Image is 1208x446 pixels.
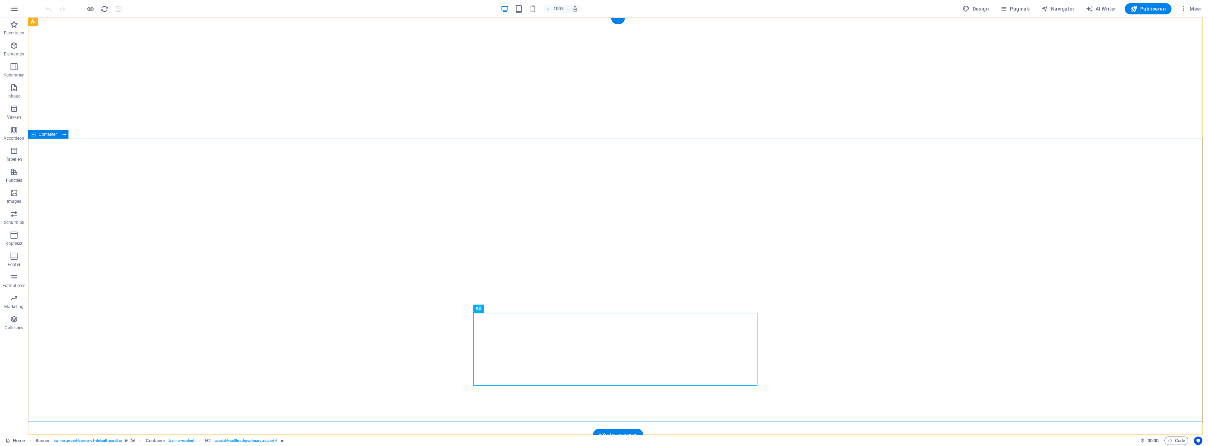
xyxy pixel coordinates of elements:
span: Pagina's [1000,5,1030,12]
span: Design [963,5,989,12]
p: Elementen [4,51,24,57]
a: Klik om selectie op te heffen, dubbelklik om Pagina's te open [6,437,25,445]
p: Inhoud [7,93,21,99]
p: Footer [8,262,20,267]
span: Code [1168,437,1185,445]
p: Vakken [7,114,21,120]
span: Meer [1180,5,1202,12]
span: . banner-content [168,437,194,445]
button: Meer [1177,3,1205,14]
p: Marketing [4,304,24,309]
button: Publiceren [1125,3,1171,14]
i: Dit element is een aanpasbare voorinstelling [125,439,128,442]
i: Element bevat een animatie [281,439,284,442]
p: Favorieten [4,30,24,36]
div: + [611,18,625,24]
span: Klik om te selecteren, dubbelklik om te bewerken [35,437,50,445]
span: AI Writer [1086,5,1116,12]
i: Stel bij het wijzigen van de grootte van de weergegeven website automatisch het juist zoomniveau ... [572,6,578,12]
p: Collecties [5,325,23,331]
button: Navigator [1038,3,1077,14]
p: Images [7,199,21,204]
button: 100% [543,5,568,13]
span: Publiceren [1130,5,1166,12]
div: Design (Ctrl+Alt+Y) [960,3,992,14]
span: . special-headline .bg-primary .rotated-1 [214,437,278,445]
p: Schuifblok [4,220,24,225]
span: Navigator [1041,5,1075,12]
button: Code [1164,437,1188,445]
span: Container [39,132,57,137]
p: Formulieren [2,283,26,288]
p: Functies [6,178,22,183]
p: Kolommen [4,72,25,78]
button: AI Writer [1083,3,1119,14]
span: Klik om te selecteren, dubbelklik om te bewerken [205,437,211,445]
p: Tabellen [6,157,22,162]
span: Klik om te selecteren, dubbelklik om te bewerken [146,437,165,445]
button: Design [960,3,992,14]
button: Usercentrics [1194,437,1202,445]
i: Pagina opnieuw laden [100,5,109,13]
span: 00 00 [1148,437,1158,445]
span: : [1153,438,1154,443]
h6: Sessietijd [1140,437,1159,445]
span: . banner .preset-banner-v3-default .parallax [53,437,122,445]
button: Pagina's [997,3,1033,14]
p: Koptekst [6,241,23,246]
button: Klik hier om de voorbeeldmodus te verlaten en verder te gaan met bewerken [86,5,94,13]
button: reload [100,5,109,13]
h6: 100% [553,5,565,13]
div: + Sectie toevoegen [593,429,643,441]
p: Accordeon [4,135,24,141]
i: Dit element bevat een achtergrond [131,439,135,442]
nav: breadcrumb [35,437,284,445]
